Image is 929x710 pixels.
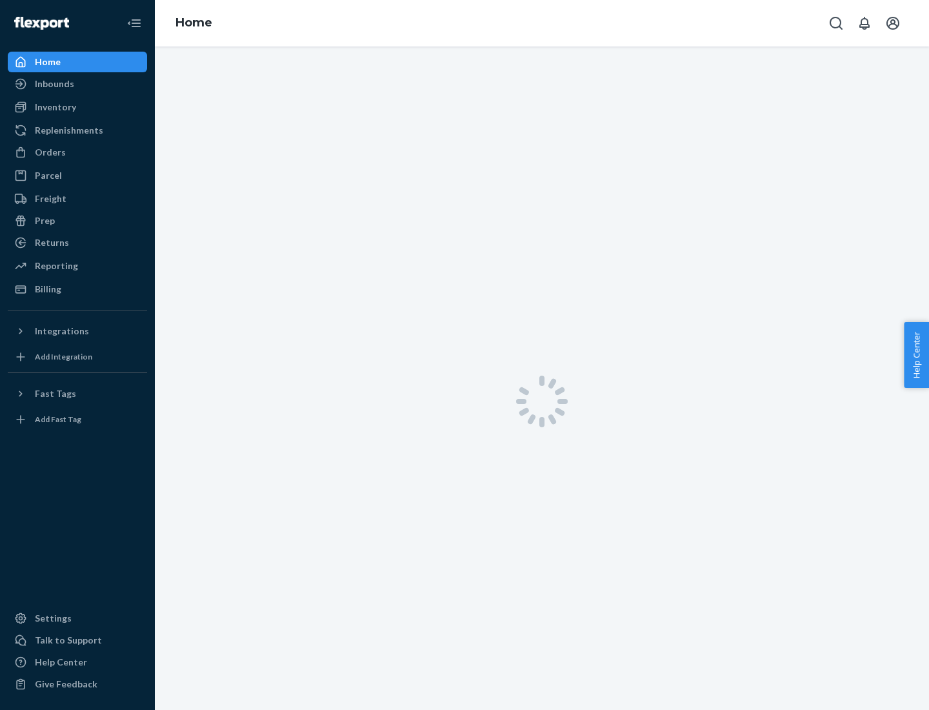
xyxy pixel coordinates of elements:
a: Freight [8,188,147,209]
a: Reporting [8,256,147,276]
div: Prep [35,214,55,227]
img: Flexport logo [14,17,69,30]
div: Home [35,56,61,68]
button: Fast Tags [8,383,147,404]
button: Integrations [8,321,147,341]
button: Open account menu [880,10,906,36]
div: Integrations [35,325,89,338]
ol: breadcrumbs [165,5,223,42]
a: Help Center [8,652,147,673]
a: Home [8,52,147,72]
a: Talk to Support [8,630,147,651]
a: Returns [8,232,147,253]
a: Billing [8,279,147,299]
button: Open Search Box [823,10,849,36]
div: Billing [35,283,61,296]
div: Returns [35,236,69,249]
a: Add Fast Tag [8,409,147,430]
div: Fast Tags [35,387,76,400]
div: Reporting [35,259,78,272]
div: Give Feedback [35,678,97,691]
div: Freight [35,192,66,205]
div: Replenishments [35,124,103,137]
div: Help Center [35,656,87,669]
a: Inventory [8,97,147,117]
div: Inbounds [35,77,74,90]
a: Orders [8,142,147,163]
div: Inventory [35,101,76,114]
div: Add Integration [35,351,92,362]
button: Close Navigation [121,10,147,36]
div: Talk to Support [35,634,102,647]
div: Parcel [35,169,62,182]
a: Prep [8,210,147,231]
div: Settings [35,612,72,625]
div: Add Fast Tag [35,414,81,425]
a: Replenishments [8,120,147,141]
a: Parcel [8,165,147,186]
a: Add Integration [8,347,147,367]
a: Inbounds [8,74,147,94]
a: Home [175,15,212,30]
a: Settings [8,608,147,629]
button: Give Feedback [8,674,147,695]
div: Orders [35,146,66,159]
button: Help Center [904,322,929,388]
button: Open notifications [852,10,877,36]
